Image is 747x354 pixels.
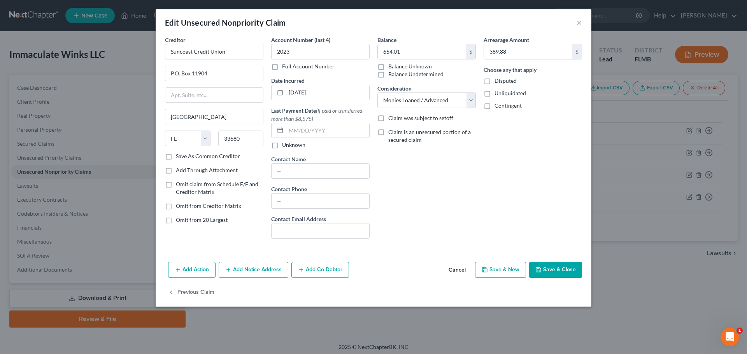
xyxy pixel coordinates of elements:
input: MM/DD/YYYY [286,123,369,138]
span: (If paid or transferred more than $8,575) [271,107,362,122]
button: Save & Close [529,262,582,278]
label: Consideration [377,84,412,92]
input: Enter zip... [218,131,264,146]
label: Balance Undetermined [388,70,444,78]
input: Enter address... [165,66,263,81]
span: Contingent [494,102,522,109]
label: Add Through Attachment [176,166,238,174]
span: Creditor [165,37,186,43]
input: Apt, Suite, etc... [165,88,263,103]
button: Add Action [168,262,216,278]
label: Date Incurred [271,77,305,85]
span: Disputed [494,77,517,84]
input: MM/DD/YYYY [286,85,369,100]
span: Unliquidated [494,90,526,96]
label: Full Account Number [282,63,335,70]
span: Claim was subject to setoff [388,115,453,121]
label: Last Payment Date [271,106,370,123]
button: Cancel [442,263,472,278]
label: Balance Unknown [388,63,432,70]
span: Omit from Creditor Matrix [176,202,241,209]
label: Contact Email Address [271,215,326,223]
div: Edit Unsecured Nonpriority Claim [165,17,286,28]
span: Claim is an unsecured portion of a secured claim [388,129,471,143]
input: 0.00 [484,44,572,59]
input: XXXX [271,44,370,59]
input: -- [272,194,369,208]
input: Search creditor by name... [165,44,263,59]
label: Choose any that apply [484,66,537,74]
label: Account Number (last 4) [271,36,330,44]
label: Unknown [282,141,305,149]
input: 0.00 [378,44,466,59]
div: $ [466,44,475,59]
button: Previous Claim [168,284,214,300]
label: Contact Phone [271,185,307,193]
span: Omit claim from Schedule E/F and Creditor Matrix [176,181,258,195]
label: Balance [377,36,396,44]
span: 1 [736,328,743,334]
input: -- [272,223,369,238]
button: Add Co-Debtor [291,262,349,278]
label: Arrearage Amount [484,36,529,44]
span: Omit from 20 Largest [176,216,228,223]
input: -- [272,164,369,178]
button: Add Notice Address [219,262,288,278]
input: Enter city... [165,109,263,124]
button: Save & New [475,262,526,278]
iframe: Intercom live chat [721,328,739,346]
label: Save As Common Creditor [176,152,240,160]
label: Contact Name [271,155,306,163]
div: $ [572,44,582,59]
button: × [577,18,582,27]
